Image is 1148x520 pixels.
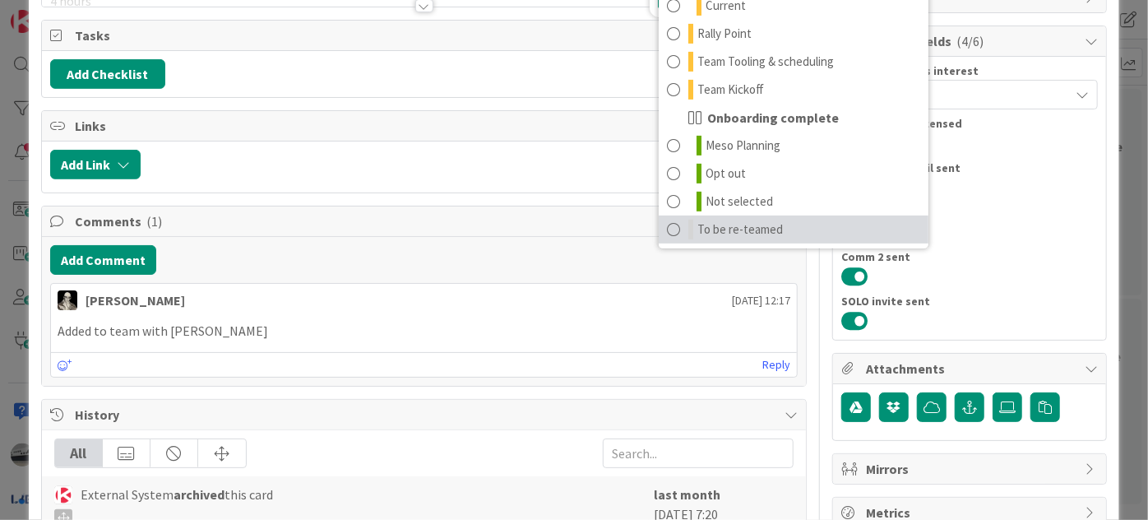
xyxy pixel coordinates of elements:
a: To be re-teamed [659,216,928,244]
a: Not selected [659,188,928,216]
div: Kanban Zone Licensed [841,118,1098,129]
span: Tasks [75,26,776,45]
a: Team Tooling & scheduling [659,48,928,76]
span: Onboarding complete [707,108,839,128]
a: Team Kickoff [659,76,928,104]
span: To be re-teamed [697,220,783,239]
b: archived [174,486,225,503]
a: Meso Planning [659,132,928,160]
div: [PERSON_NAME] [86,290,185,310]
span: Meso Planning [706,136,780,156]
a: Reply [762,355,790,375]
span: Team Tooling & scheduling [697,52,834,72]
span: Mirrors [866,459,1076,479]
input: Search... [603,439,794,468]
div: SOLO invite sent [841,295,1098,307]
span: Opt out [706,164,746,183]
span: Not Set [850,85,1069,104]
img: WS [58,290,77,310]
a: Rally Point [659,20,928,48]
span: ( 4/6 ) [956,33,984,49]
div: Comm 2 sent [841,251,1098,262]
span: Attachments [866,359,1076,378]
div: Team intro email sent [841,162,1098,174]
span: Not selected [706,192,773,211]
p: Added to team with [PERSON_NAME] [58,322,790,341]
div: All [55,439,103,467]
button: Add Link [50,150,141,179]
span: Team Kickoff [697,80,764,100]
button: Add Comment [50,245,156,275]
img: ES [54,486,72,504]
span: Rally Point [697,24,752,44]
a: Opt out [659,160,928,188]
div: Internship focus interest [841,65,1098,77]
span: ( 1 ) [146,213,162,230]
span: Links [75,116,776,136]
button: Add Checklist [50,59,165,89]
span: History [75,405,776,425]
span: Custom Fields [866,31,1076,51]
b: last month [654,486,720,503]
span: [DATE] 12:17 [732,292,790,309]
div: Comm 1 sent [841,207,1098,218]
span: Comments [75,211,776,231]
